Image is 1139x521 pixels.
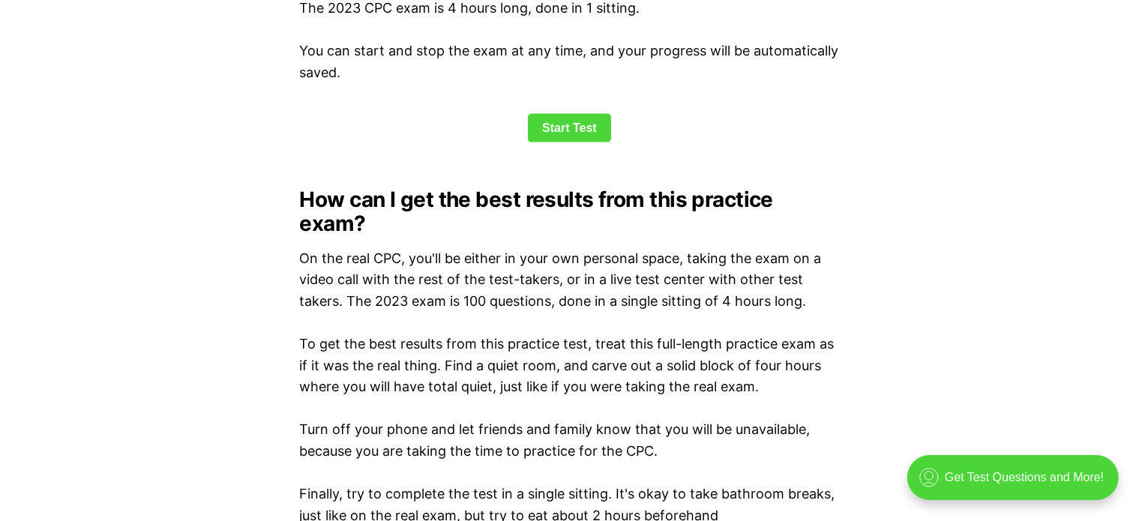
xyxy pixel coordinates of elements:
iframe: portal-trigger [895,448,1139,521]
a: Start Test [528,114,611,142]
p: You can start and stop the exam at any time, and your progress will be automatically saved. [300,40,840,84]
p: Turn off your phone and let friends and family know that you will be unavailable, because you are... [300,419,840,463]
p: To get the best results from this practice test, treat this full-length practice exam as if it wa... [300,334,840,398]
h2: How can I get the best results from this practice exam? [300,187,840,235]
p: On the real CPC, you'll be either in your own personal space, taking the exam on a video call wit... [300,248,840,313]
